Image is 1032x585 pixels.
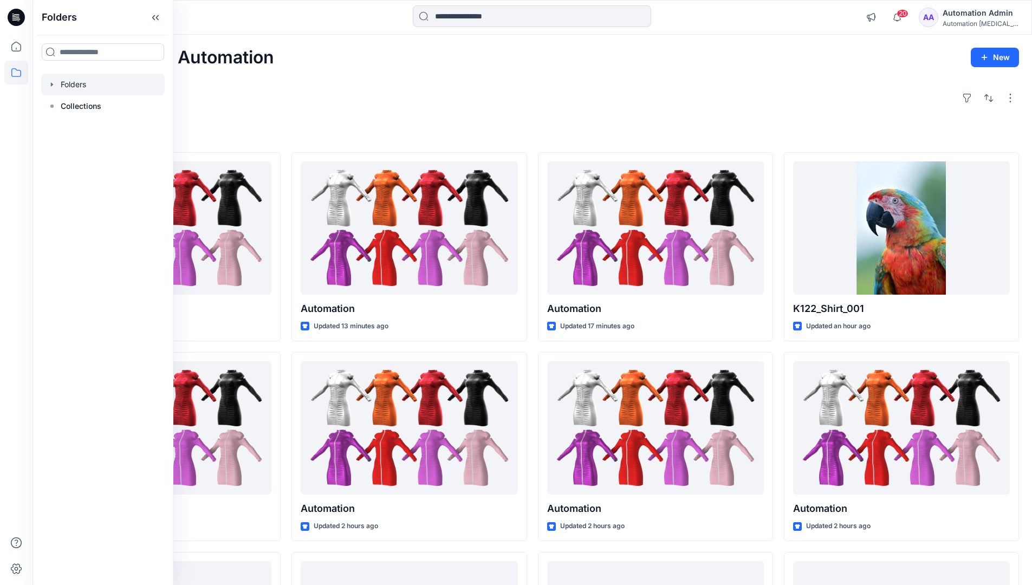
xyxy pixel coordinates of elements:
p: Updated 2 hours ago [806,521,871,532]
a: Automation [547,161,764,295]
p: Updated 2 hours ago [314,521,378,532]
div: Automation Admin [943,6,1018,19]
p: Updated 2 hours ago [560,521,625,532]
p: Automation [793,501,1010,516]
h4: Styles [46,128,1019,141]
p: Automation [301,301,517,316]
a: Automation [793,361,1010,495]
span: 20 [897,9,908,18]
p: Updated 17 minutes ago [560,321,634,332]
div: Automation [MEDICAL_DATA]... [943,19,1018,28]
p: Updated an hour ago [806,321,871,332]
a: Automation [301,161,517,295]
button: New [971,48,1019,67]
p: Automation [547,501,764,516]
p: Automation [547,301,764,316]
p: Automation [301,501,517,516]
p: K122_Shirt_001 [793,301,1010,316]
a: Automation [301,361,517,495]
a: K122_Shirt_001 [793,161,1010,295]
div: AA [919,8,938,27]
p: Collections [61,100,101,113]
a: Automation [547,361,764,495]
p: Updated 13 minutes ago [314,321,388,332]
